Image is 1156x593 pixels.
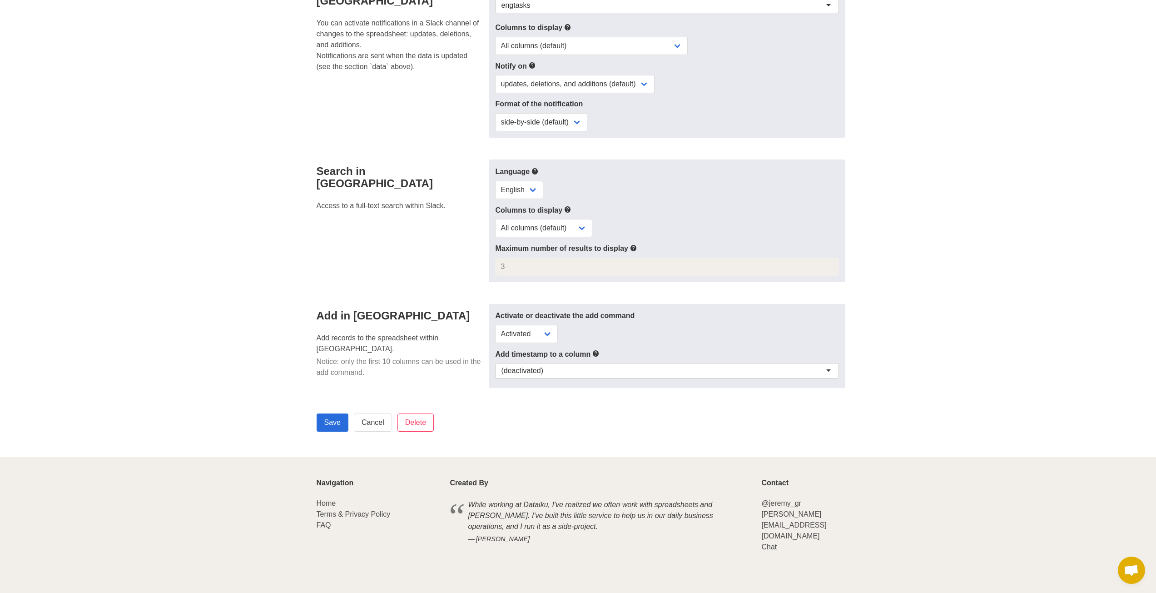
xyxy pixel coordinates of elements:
label: Columns to display [495,204,838,216]
input: Save [317,414,348,432]
label: Columns to display [495,22,838,33]
input: Delete [397,414,434,432]
div: Open chat [1118,557,1145,584]
blockquote: While working at Dataiku, I've realized we often work with spreadsheets and [PERSON_NAME]. I've b... [450,498,751,546]
label: Activate or deactivate the add command [495,310,838,321]
a: FAQ [317,521,331,529]
cite: [PERSON_NAME] [468,534,733,544]
label: Notify on [495,60,838,72]
a: Chat [761,543,777,551]
p: You can activate notifications in a Slack channel of changes to the spreadsheet: updates, deletio... [317,18,484,72]
a: @jeremy_gr [761,499,801,507]
label: Language [495,166,838,177]
p: Navigation [317,479,439,487]
label: Format of the notification [495,99,838,110]
label: Add timestamp to a column [495,349,838,360]
div: engtasks [501,1,530,10]
a: Home [317,499,336,507]
a: [PERSON_NAME][EMAIL_ADDRESS][DOMAIN_NAME] [761,510,826,540]
h4: Search in [GEOGRAPHIC_DATA] [317,165,484,189]
p: Notice: only the first 10 columns can be used in the add command. [317,356,484,378]
p: Created By [450,479,751,487]
div: (deactivated) [501,366,543,375]
a: Terms & Privacy Policy [317,510,391,518]
label: Maximum number of results to display [495,243,838,254]
p: Add records to the spreadsheet within [GEOGRAPHIC_DATA]. [317,333,484,354]
h4: Add in [GEOGRAPHIC_DATA] [317,309,484,322]
a: Cancel [354,414,392,432]
p: Access to a full-text search within Slack. [317,200,484,211]
p: Contact [761,479,839,487]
